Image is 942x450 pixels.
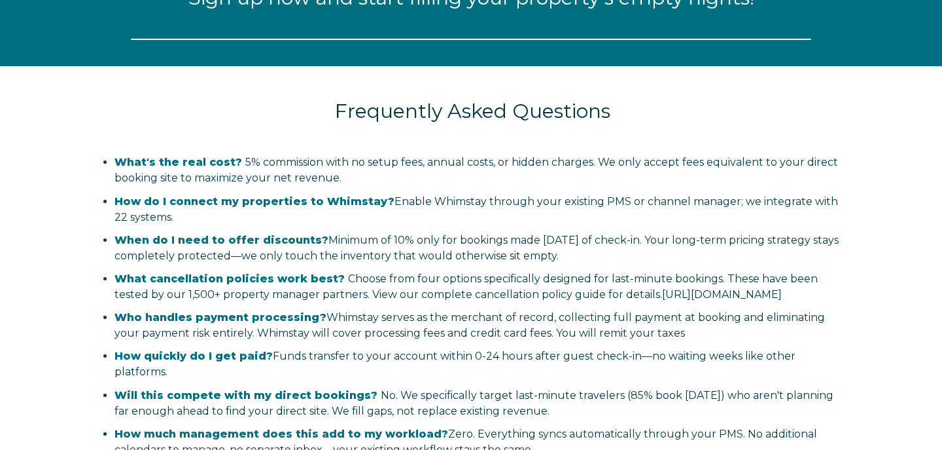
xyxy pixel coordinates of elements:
[114,428,448,440] strong: How much management does this add to my workload?
[114,350,273,362] strong: How quickly do I get paid?
[114,234,328,246] strong: When do I need to offer discounts?
[662,288,782,301] a: Vínculo https://salespage.whimstay.com/cancellation-policy-options
[114,311,825,339] span: Whimstay serves as the merchant of record, collecting full payment at booking and eliminating you...
[114,272,818,301] span: Choose from four options specifically designed for last-minute bookings. These have been tested b...
[114,234,839,262] span: only for bookings made [DATE] of check-in. Your long-term pricing strategy stays completely prote...
[114,195,394,208] strong: How do I connect my properties to Whimstay?
[114,389,833,417] span: No. We specifically target last-minute travelers (85% book [DATE]) who aren't planning far enough...
[114,389,377,402] span: Will this compete with my direct bookings?
[114,156,838,184] span: 5% commission with no setup fees, annual costs, or hidden charges. We only accept fees equivalent...
[114,272,345,285] span: What cancellation policies work best?
[114,156,242,168] span: What's the real cost?
[114,195,838,223] span: Enable Whimstay through your existing PMS or channel manager; we integrate with 22 systems.
[328,234,414,246] span: Minimum of 10%
[114,350,795,378] span: Funds transfer to your account within 0-24 hours after guest check-in—no waiting weeks like other...
[114,311,326,324] strong: Who handles payment processing?
[335,99,610,123] span: Frequently Asked Questions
